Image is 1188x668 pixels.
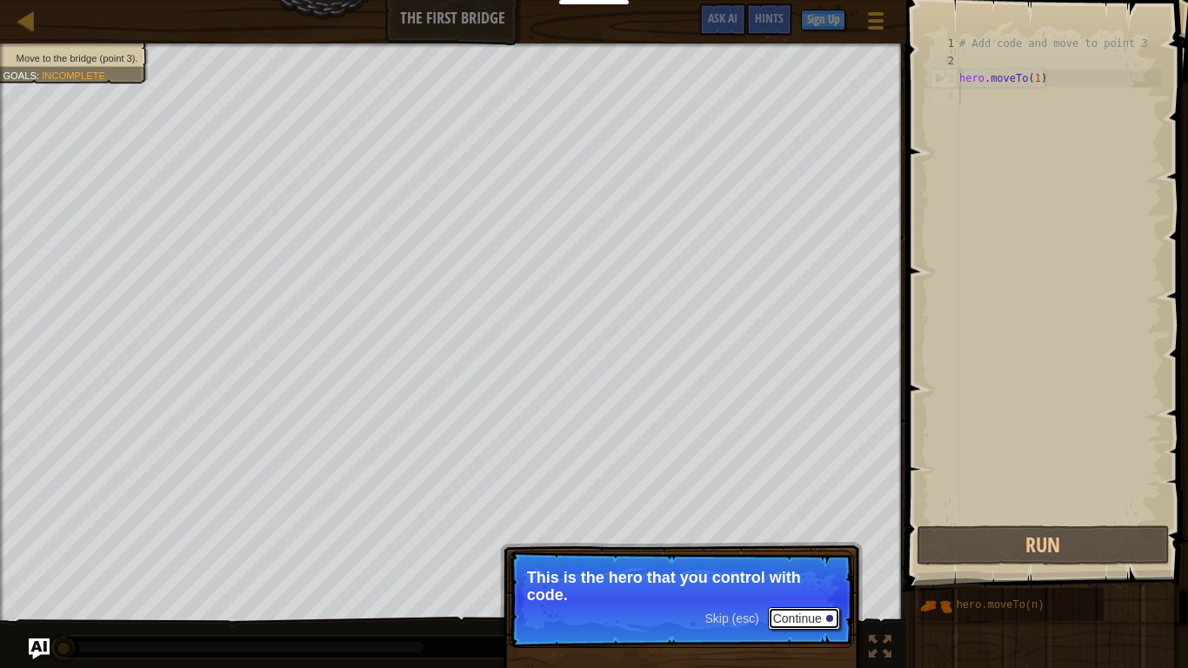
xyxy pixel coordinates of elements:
[931,87,959,104] div: 4
[699,3,746,36] button: Ask AI
[42,70,105,81] span: Incomplete
[708,10,737,26] span: Ask AI
[527,569,836,604] p: This is the hero that you control with code.
[931,70,959,87] div: 3
[919,590,952,623] img: portrait.png
[854,3,898,44] button: Show game menu
[29,638,50,659] button: Ask AI
[957,599,1045,611] span: hero.moveTo(n)
[917,525,1170,565] button: Run
[37,70,42,81] span: :
[801,10,845,30] button: Sign Up
[704,611,758,625] span: Skip (esc)
[17,52,138,63] span: Move to the bridge (point 3).
[3,51,137,65] li: Move to the bridge (point 3).
[755,10,784,26] span: Hints
[768,607,840,630] button: Continue
[931,35,959,52] div: 1
[3,70,37,81] span: Goals
[931,52,959,70] div: 2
